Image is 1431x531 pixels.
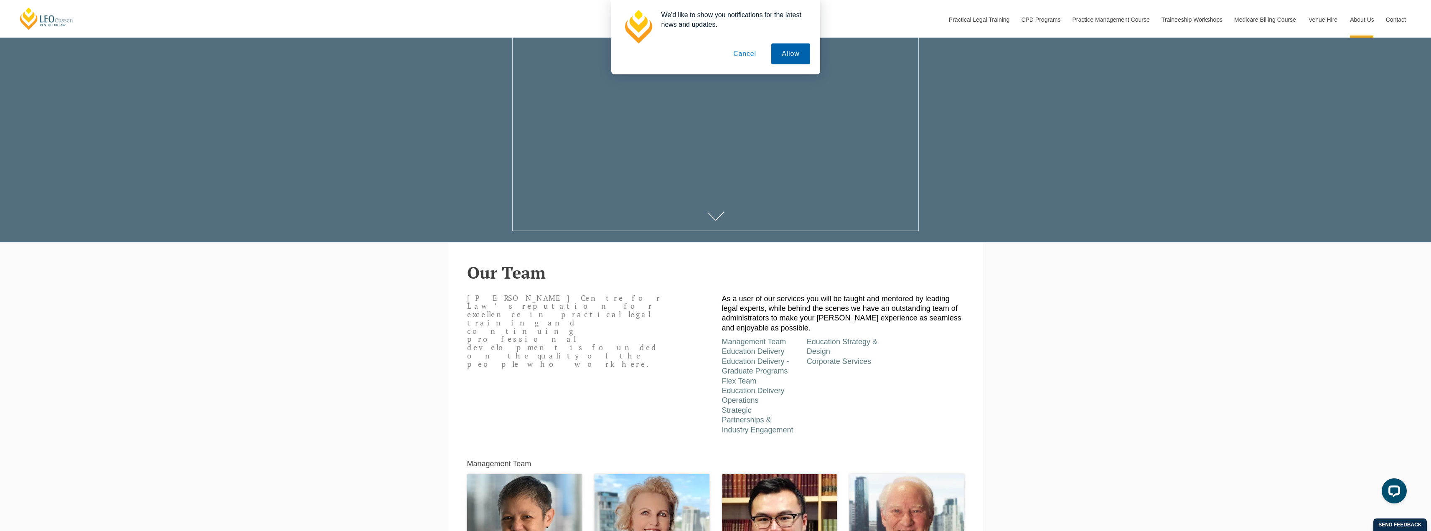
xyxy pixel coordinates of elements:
a: Education Delivery [722,347,785,356]
p: [PERSON_NAME] Centre for Law’s reputation for excellence in practical legal training and continui... [467,294,667,368]
a: Education Strategy & Design [807,338,877,356]
iframe: LiveChat chat widget [1375,475,1410,510]
a: Management Team [722,338,786,346]
h2: Our Team [467,263,964,282]
a: Corporate Services [807,357,871,366]
a: Education Delivery Operations [722,386,785,404]
a: Education Delivery - Graduate Programs [722,357,789,375]
a: Strategic Partnerships & Industry Engagement [722,406,793,434]
button: Allow [771,43,810,64]
img: notification icon [621,10,655,43]
a: Flex Team [722,377,757,385]
button: Cancel [723,43,767,64]
h5: Management Team [467,460,531,468]
p: As a user of our services you will be taught and mentored by leading legal experts, while behind ... [722,294,964,333]
div: We'd like to show you notifications for the latest news and updates. [655,10,810,29]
